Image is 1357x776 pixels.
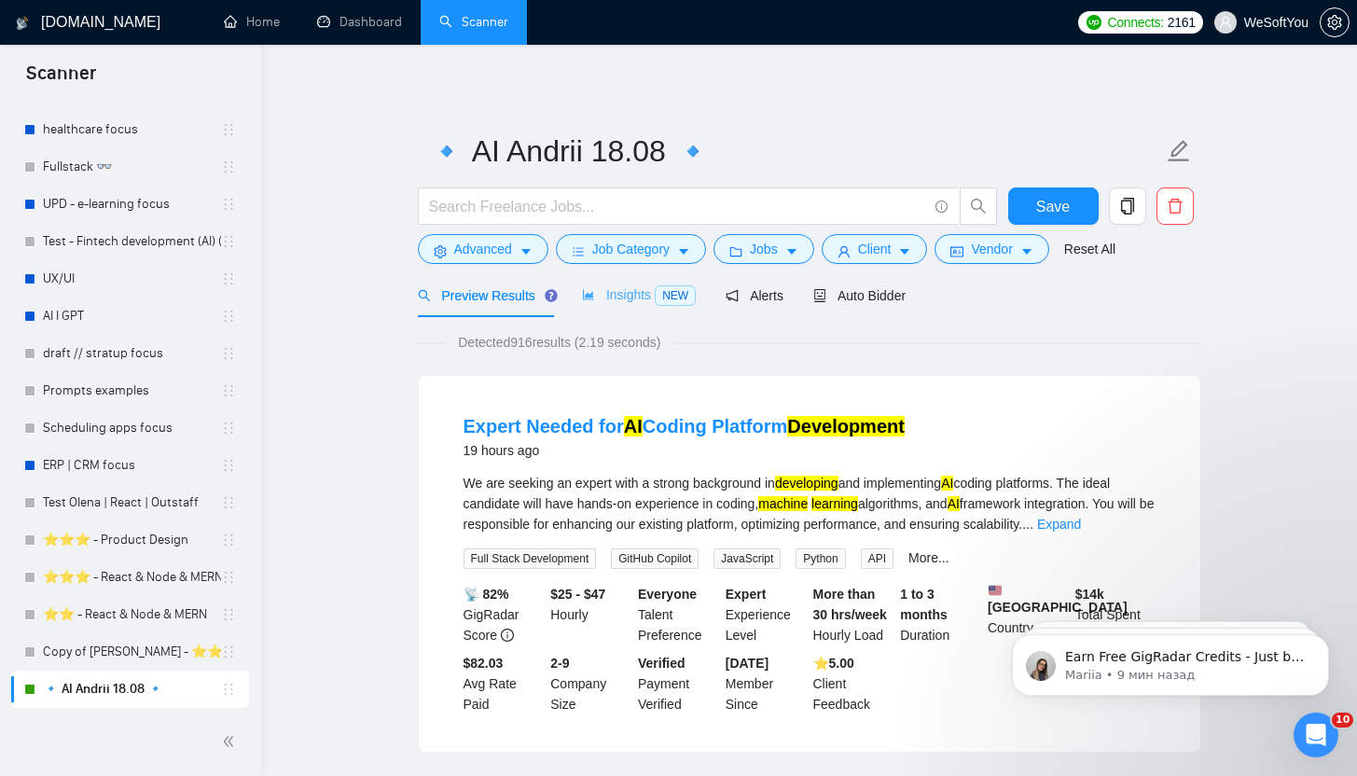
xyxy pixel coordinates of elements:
a: Reset All [1064,239,1115,259]
mark: AI [948,496,960,511]
div: GigRadar Score [460,584,547,645]
b: 2-9 [550,656,569,671]
span: user [838,244,851,258]
span: caret-down [1020,244,1033,258]
a: draft // stratup focus [43,335,221,372]
li: ⭐️⭐️ - React & Node & MERN [11,596,249,633]
div: Hourly [547,584,634,645]
span: Vendor [971,239,1012,259]
span: holder [221,159,236,174]
span: area-chart [582,288,595,301]
a: Test - Fintech development (AI) (creation stage) [43,223,221,260]
mark: developing [775,476,838,491]
span: holder [221,234,236,249]
b: [DATE] [726,656,769,671]
span: holder [221,495,236,510]
div: Company Size [547,653,634,714]
span: setting [1321,15,1349,30]
span: holder [221,197,236,212]
div: Experience Level [722,584,810,645]
a: ⭐️⭐️ - React & Node & MERN [43,596,221,633]
li: ⭐️⭐️⭐️ - React & Node & MERN [11,559,249,596]
span: Job Category [592,239,670,259]
span: Connects: [1107,12,1163,33]
a: Fullstack 👓 [43,148,221,186]
mark: Development [787,416,905,436]
li: Test - Fintech development (AI) (creation stage) [11,223,249,260]
span: holder [221,271,236,286]
img: 🇺🇸 [989,584,1002,597]
li: healthcare focus [11,111,249,148]
div: Duration [896,584,984,645]
b: Verified [638,656,685,671]
span: caret-down [677,244,690,258]
span: idcard [950,244,963,258]
a: ERP | CRM focus [43,447,221,484]
b: $25 - $47 [550,587,605,602]
li: draft // stratup focus [11,335,249,372]
button: barsJob Categorycaret-down [556,234,706,264]
a: searchScanner [439,14,508,30]
li: AI I GPT [11,298,249,335]
button: delete [1156,187,1194,225]
span: info-circle [935,201,948,213]
div: Talent Preference [634,584,722,645]
mark: machine [758,496,808,511]
li: Prompts examples [11,372,249,409]
li: Fullstack 👓 [11,148,249,186]
div: Payment Verified [634,653,722,714]
b: Expert [726,587,767,602]
li: Copy of Maksym M. - ⭐️⭐️ - Front Dev [11,633,249,671]
span: holder [221,533,236,547]
button: settingAdvancedcaret-down [418,234,548,264]
li: 🔹 AI Andrii 18.08 🔹 [11,671,249,708]
span: Client [858,239,892,259]
a: UPD - e-learning focus [43,186,221,223]
span: copy [1110,198,1145,215]
span: 2161 [1168,12,1196,33]
span: Preview Results [418,288,552,303]
span: search [961,198,996,215]
a: More... [908,550,949,565]
span: delete [1157,198,1193,215]
span: bars [572,244,585,258]
span: info-circle [501,629,514,642]
b: [GEOGRAPHIC_DATA] [988,584,1128,615]
span: ... [1022,517,1033,532]
div: Total Spent [1072,584,1159,645]
div: Avg Rate Paid [460,653,547,714]
span: holder [221,383,236,398]
a: Copy of [PERSON_NAME] - ⭐️⭐️ - Front Dev [43,633,221,671]
button: copy [1109,187,1146,225]
li: UX/UI [11,260,249,298]
span: holder [221,421,236,436]
li: ERP | CRM focus [11,447,249,484]
b: ⭐️ 5.00 [813,656,854,671]
b: More than 30 hrs/week [813,587,887,622]
b: 1 to 3 months [900,587,948,622]
span: holder [221,346,236,361]
span: edit [1167,139,1191,163]
img: upwork-logo.png [1087,15,1101,30]
span: holder [221,309,236,324]
span: Jobs [750,239,778,259]
button: userClientcaret-down [822,234,928,264]
b: Everyone [638,587,697,602]
li: ⭐️⭐️⭐️ - Product Design [11,521,249,559]
a: healthcare focus [43,111,221,148]
span: Insights [582,287,696,302]
a: Expand [1037,517,1081,532]
button: Save [1008,187,1099,225]
span: Auto Bidder [813,288,906,303]
div: Tooltip anchor [543,287,560,304]
span: Python [796,548,845,569]
mark: AI [624,416,643,436]
a: setting [1320,15,1350,30]
span: Advanced [454,239,512,259]
span: caret-down [519,244,533,258]
span: holder [221,644,236,659]
span: Full Stack Development [464,548,597,569]
b: $ 14k [1075,587,1104,602]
